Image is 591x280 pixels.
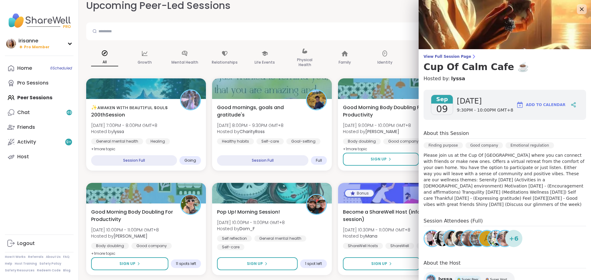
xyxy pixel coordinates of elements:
[343,233,410,239] span: Hosted by
[5,268,34,273] a: Safety Resources
[424,142,463,148] div: Finding purpose
[217,244,244,250] div: Self-care
[91,128,157,135] span: Hosted by
[17,153,29,160] div: Host
[451,75,465,82] a: lyssa
[176,261,196,266] span: 11 spots left
[91,155,177,166] div: Session Full
[424,130,469,137] h4: About this Session
[377,59,392,66] p: Identity
[424,61,586,73] h3: Cup Of Calm Cafe ☕️
[217,104,299,119] span: Good mornings, goals and gratitude's
[217,235,252,242] div: Self reflection
[343,138,381,144] div: Body doubling
[5,120,74,135] a: Friends
[217,208,280,216] span: Pop Up! Morning Session!
[424,217,586,226] h4: Session Attendees (Full)
[91,227,159,233] span: [DATE] 10:00PM - 11:00PM GMT+8
[307,90,326,109] img: CharityRoss
[217,226,285,232] span: Hosted by
[457,107,513,113] span: 9:30PM - 10:00PM GMT+8
[181,195,200,214] img: Adrienne_QueenOfTheDawn
[343,128,411,135] span: Hosted by
[343,243,383,249] div: ShareWell Hosts
[457,96,513,106] span: [DATE]
[256,138,284,144] div: Self-care
[239,128,265,135] b: CharityRoss
[217,155,308,166] div: Session Full
[239,226,255,232] b: Dom_F
[435,231,450,246] img: GoingThruIt
[343,257,420,270] button: Sign Up
[146,138,170,144] div: Healing
[39,262,61,266] a: Safety Policy
[91,138,143,144] div: General mental health
[17,240,35,247] div: Logout
[91,208,173,223] span: Good Morning Body Doubling For Productivity
[424,259,586,268] h4: About the Host
[217,128,283,135] span: Hosted by
[343,122,411,128] span: [DATE] 9:00PM - 10:00PM GMT+8
[91,58,118,66] p: All
[469,230,487,247] a: Steven6560
[339,59,351,66] p: Family
[46,255,61,259] a: About Us
[171,59,198,66] p: Mental Health
[217,122,283,128] span: [DATE] 8:00PM - 9:30PM GMT+8
[443,230,460,247] a: iamanakeily
[50,66,72,71] span: 6 Scheduled
[5,262,12,266] a: Help
[63,268,70,273] a: Blog
[17,139,36,145] div: Activity
[114,128,124,135] b: lyssa
[343,227,410,233] span: [DATE] 10:30PM - 11:00PM GMT+8
[5,135,74,149] a: Activity9+
[316,158,322,163] span: Full
[343,153,419,166] button: Sign Up
[131,243,172,249] div: Good company
[5,255,26,259] a: How It Works
[17,80,49,86] div: Pro Sessions
[15,262,37,266] a: Host Training
[343,208,425,223] span: Become a ShareWell Host (info session)
[66,140,71,145] span: 9 +
[91,243,129,249] div: Body doubling
[424,231,440,246] img: Recovery
[488,231,504,246] img: Jessiegirl0719
[217,257,298,270] button: Sign Up
[5,105,74,120] a: Chat49
[424,75,586,82] h4: Hosted by:
[371,156,387,162] span: Sign Up
[424,54,586,73] a: View Full Session PageCup Of Calm Cafe ☕️
[452,231,468,246] img: Hey_Judi
[91,257,168,270] button: Sign Up
[305,261,322,266] span: 1 spot left
[365,128,399,135] b: [PERSON_NAME]
[444,231,459,246] img: iamanakeily
[63,255,70,259] a: FAQ
[505,142,554,148] div: Emotional regulation
[114,233,147,239] b: [PERSON_NAME]
[460,230,478,247] a: dodi
[509,234,519,243] span: + 6
[497,231,513,246] img: Shay2Olivia
[484,233,490,245] span: A
[17,109,30,116] div: Chat
[286,138,320,144] div: Goal-setting
[465,142,503,148] div: Good company
[91,233,159,239] span: Hosted by
[119,261,135,266] span: Sign Up
[424,152,586,207] p: Please join us at the Cup Of [GEOGRAPHIC_DATA] where you can connect with friends or make new one...
[424,230,441,247] a: Recovery
[91,104,173,119] span: ✨ᴀᴡᴀᴋᴇɴ ᴡɪᴛʜ ʙᴇᴀᴜᴛɪғᴜʟ sᴏᴜʟs 200thSession
[436,104,448,115] span: 09
[526,102,565,108] span: Add to Calendar
[138,59,152,66] p: Growth
[385,243,414,249] div: ShareWell
[478,230,496,247] a: A
[17,65,32,72] div: Home
[37,268,61,273] a: Redeem Code
[424,54,586,59] span: View Full Session Page
[307,195,326,214] img: Dom_F
[487,230,505,247] a: Jessiegirl0719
